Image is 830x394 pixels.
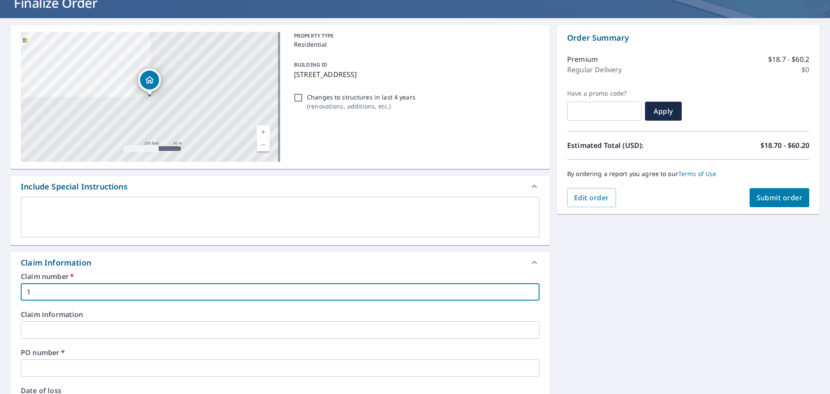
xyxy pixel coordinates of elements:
[21,273,539,280] label: Claim number
[567,90,642,97] label: Have a promo code?
[307,93,415,102] p: Changes to structures in last 4 years
[567,188,616,207] button: Edit order
[294,40,536,49] p: Residential
[21,257,91,269] div: Claim Information
[567,32,809,44] p: Order Summary
[10,176,550,197] div: Include Special Instructions
[138,69,161,96] div: Dropped pin, building 1, Residential property, 1771 N Garfield Ave Fresno, CA 93723
[294,69,536,80] p: [STREET_ADDRESS]
[567,140,688,151] p: Estimated Total (USD):
[21,349,539,356] label: PO number
[760,140,809,151] p: $18.70 - $60.20
[678,170,717,178] a: Terms of Use
[567,64,622,75] p: Regular Delivery
[757,193,803,202] span: Submit order
[257,125,270,138] a: Current Level 17, Zoom In
[21,387,275,394] label: Date of loss
[257,138,270,151] a: Current Level 17, Zoom Out
[652,106,675,116] span: Apply
[307,102,415,111] p: ( renovations, additions, etc. )
[294,61,327,68] p: BUILDING ID
[768,54,809,64] p: $18.7 - $60.2
[750,188,810,207] button: Submit order
[567,170,809,178] p: By ordering a report you agree to our
[567,54,598,64] p: Premium
[574,193,609,202] span: Edit order
[294,32,536,40] p: PROPERTY TYPE
[21,181,128,192] div: Include Special Instructions
[801,64,809,75] p: $0
[21,311,539,318] label: Claim information
[10,252,550,273] div: Claim Information
[645,102,682,121] button: Apply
